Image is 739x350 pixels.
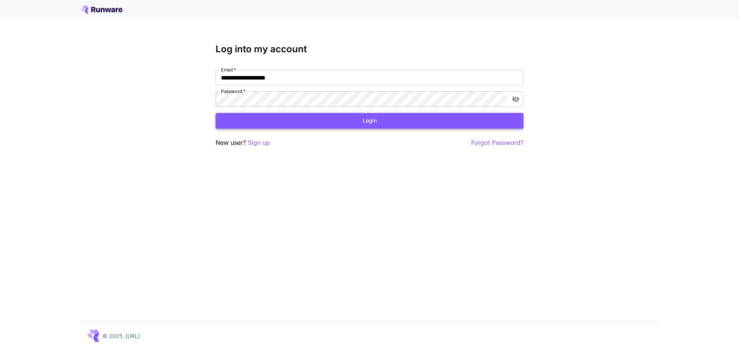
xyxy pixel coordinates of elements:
[216,44,523,55] h3: Log into my account
[509,92,523,106] button: toggle password visibility
[221,88,246,95] label: Password
[102,332,140,340] p: © 2025, [URL]
[216,138,270,148] p: New user?
[216,113,523,129] button: Login
[248,138,270,148] button: Sign up
[471,138,523,148] button: Forgot Password?
[221,66,236,73] label: Email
